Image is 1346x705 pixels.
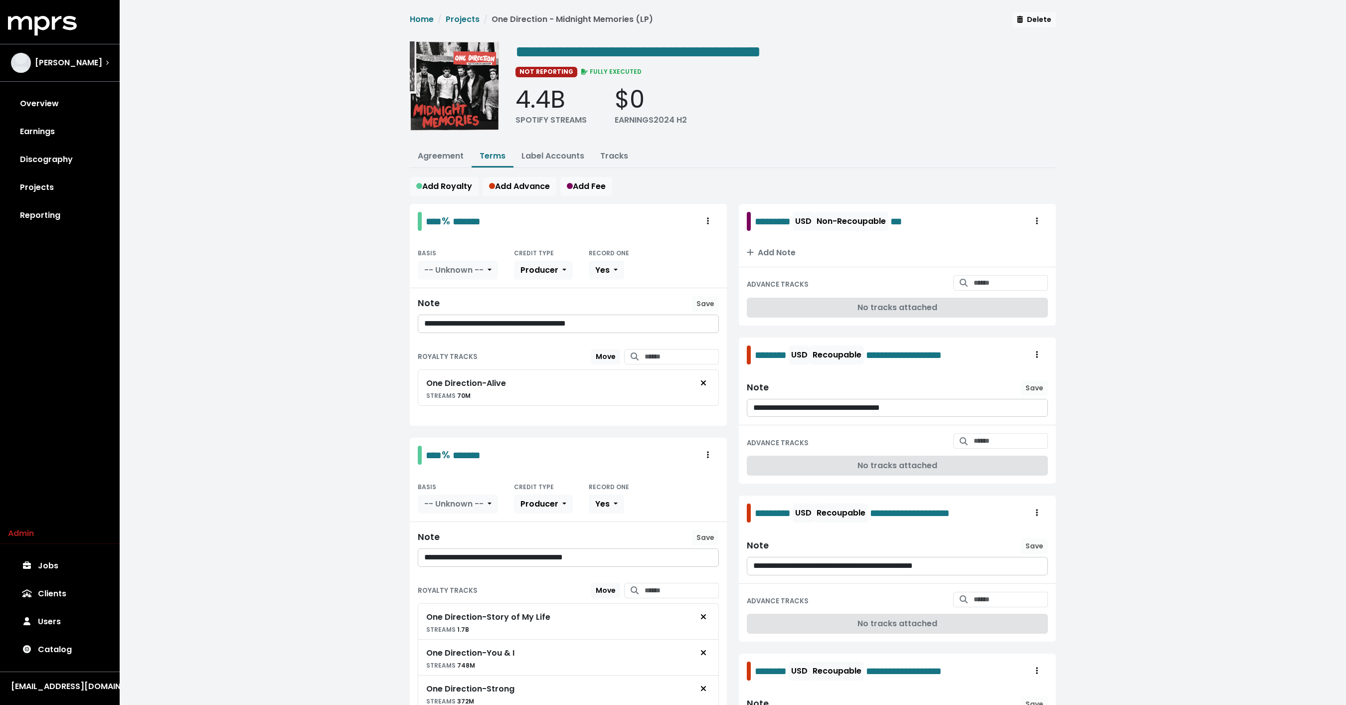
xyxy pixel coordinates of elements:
[789,662,810,681] button: USD
[410,177,479,196] button: Add Royalty
[791,665,808,677] span: USD
[489,180,550,192] span: Add Advance
[692,644,714,663] button: Remove royalty target
[480,13,653,25] li: One Direction - Midnight Memories (LP)
[793,212,814,231] button: USD
[747,614,1048,634] div: No tracks attached
[755,506,791,521] span: Edit value
[520,498,558,510] span: Producer
[8,580,112,608] a: Clients
[747,280,809,289] small: ADVANCE TRACKS
[418,483,436,491] small: BASIS
[567,180,606,192] span: Add Fee
[515,85,587,114] div: 4.4B
[515,44,761,60] span: Edit value
[8,118,112,146] a: Earnings
[747,596,809,606] small: ADVANCE TRACKS
[410,13,653,33] nav: breadcrumb
[866,348,942,362] span: Edit value
[810,346,864,364] button: Recoupable
[11,681,109,693] div: [EMAIL_ADDRESS][DOMAIN_NAME]
[514,483,554,491] small: CREDIT TYPE
[416,180,472,192] span: Add Royalty
[870,506,950,521] span: Edit value
[426,661,475,670] small: 748M
[1026,346,1048,364] button: Royalty administration options
[589,261,624,280] button: Yes
[747,456,1048,476] div: No tracks attached
[791,349,808,360] span: USD
[480,150,505,162] a: Terms
[8,608,112,636] a: Users
[1017,14,1051,24] span: Delete
[426,625,469,634] small: 1.7B
[739,239,1056,267] button: Add Note
[8,146,112,174] a: Discography
[600,150,628,162] a: Tracks
[426,391,456,400] span: STREAMS
[866,664,942,679] span: Edit value
[520,264,558,276] span: Producer
[426,611,550,623] div: One Direction - Story of My Life
[595,264,610,276] span: Yes
[697,446,719,465] button: Royalty administration options
[453,450,481,460] span: Edit value
[446,13,480,25] a: Projects
[814,212,888,231] button: Non-Recoupable
[692,608,714,627] button: Remove royalty target
[755,214,791,229] span: Edit value
[747,438,809,448] small: ADVANCE TRACKS
[813,665,861,677] span: Recoupable
[589,495,624,514] button: Yes
[426,377,506,389] div: One Direction - Alive
[697,212,719,231] button: Royalty administration options
[8,680,112,693] button: [EMAIL_ADDRESS][DOMAIN_NAME]
[418,249,436,257] small: BASIS
[521,150,584,162] a: Label Accounts
[483,177,556,196] button: Add Advance
[426,216,442,226] span: Edit value
[813,349,861,360] span: Recoupable
[615,85,687,114] div: $0
[814,504,868,523] button: Recoupable
[747,540,769,551] div: Note
[645,349,719,364] input: Search for tracks by title and link them to this royalty
[410,41,500,131] img: Album cover for this project
[596,352,616,361] span: Move
[747,247,796,258] span: Add Note
[747,382,769,393] div: Note
[817,507,865,519] span: Recoupable
[418,495,498,514] button: -- Unknown --
[692,680,714,699] button: Remove royalty target
[35,57,102,69] span: [PERSON_NAME]
[418,298,440,309] div: Note
[418,586,478,595] small: ROYALTY TRACKS
[515,67,577,77] span: NOT REPORTING
[974,275,1048,291] input: Search for tracks by title and link them to this advance
[11,53,31,73] img: The selected account / producer
[514,249,554,257] small: CREDIT TYPE
[560,177,612,196] button: Add Fee
[755,348,787,362] span: Edit value
[755,664,787,679] span: Edit value
[1026,212,1048,231] button: Royalty administration options
[8,201,112,229] a: Reporting
[418,261,498,280] button: -- Unknown --
[8,552,112,580] a: Jobs
[591,349,620,364] button: Move
[426,625,456,634] span: STREAMS
[418,150,464,162] a: Agreement
[692,374,714,393] button: Remove royalty target
[1012,12,1056,27] button: Delete
[789,346,810,364] button: USD
[817,215,886,227] span: Non-Recoupable
[8,636,112,664] a: Catalog
[589,249,629,257] small: RECORD ONE
[795,507,812,519] span: USD
[890,214,902,229] span: Edit value
[442,214,450,228] span: %
[453,216,481,226] span: Edit value
[426,450,442,460] span: Edit value
[426,683,514,695] div: One Direction - Strong
[410,13,434,25] a: Home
